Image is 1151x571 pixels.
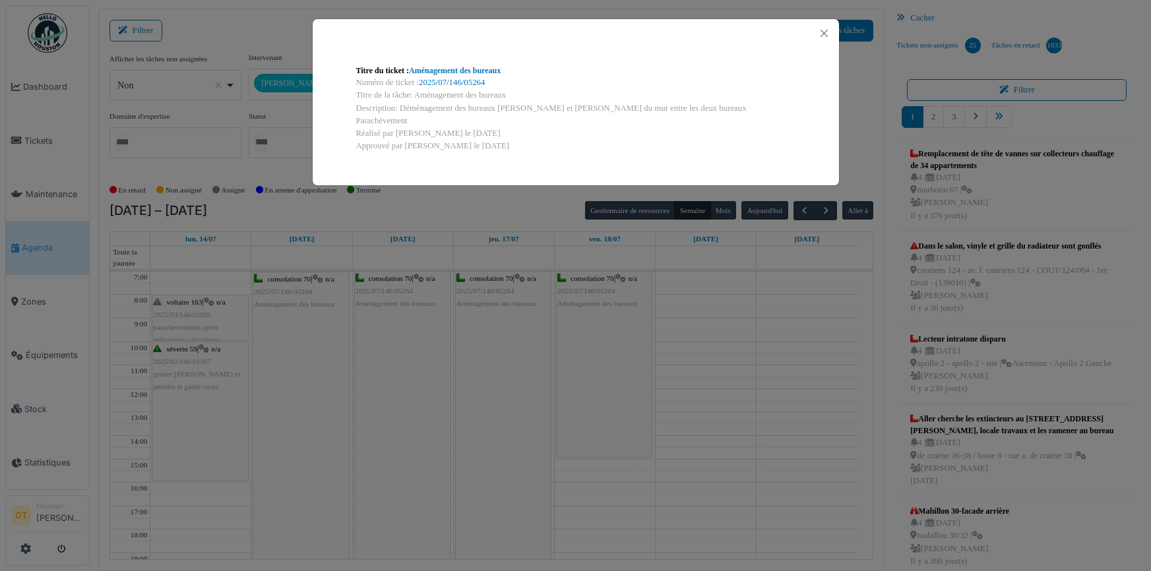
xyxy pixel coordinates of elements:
div: Titre de la tâche: Aménagement des bureaux [356,89,795,102]
div: Numéro de ticket : [356,76,795,89]
a: Aménagement des bureaux [409,66,501,75]
div: Description: Déménagement des bureaux [PERSON_NAME] et [PERSON_NAME] du mur entre les deux bureau... [356,102,795,127]
a: 2025/07/146/05264 [419,78,485,87]
div: Titre du ticket : [356,65,795,76]
div: Réalisé par [PERSON_NAME] le [DATE] [356,127,795,140]
div: Approuvé par [PERSON_NAME] le [DATE] [356,140,795,152]
button: Close [815,24,833,42]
